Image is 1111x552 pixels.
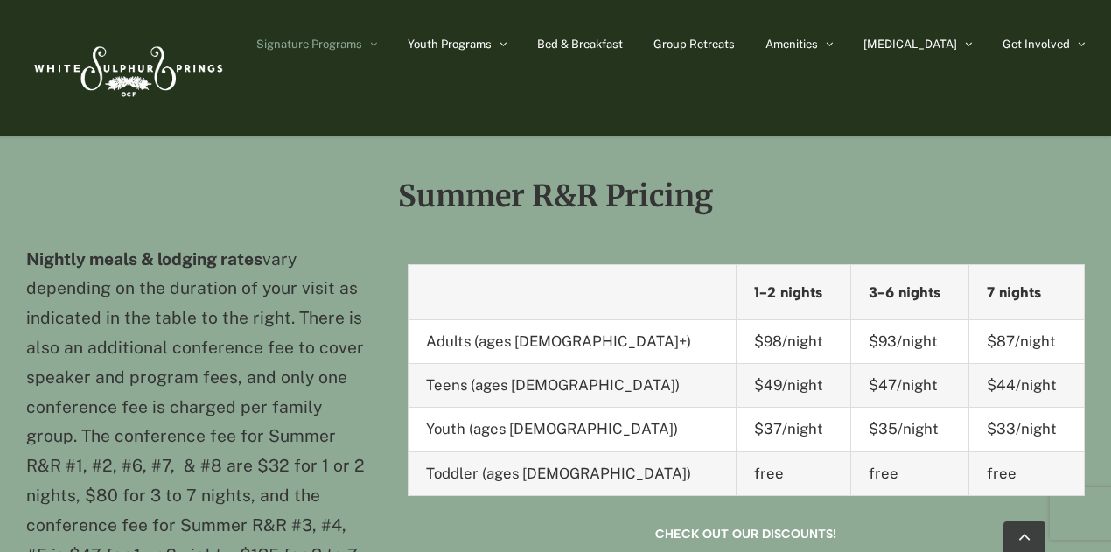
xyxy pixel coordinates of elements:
td: Adults (ages [DEMOGRAPHIC_DATA]+) [408,319,737,363]
img: White Sulphur Springs Logo [26,27,227,109]
td: Youth (ages [DEMOGRAPHIC_DATA]) [408,408,737,451]
strong: 7 nights [987,283,1041,301]
td: $87/night [968,319,1084,363]
td: $37/night [737,408,851,451]
strong: Summer R&R Pricing [398,178,713,214]
td: free [851,451,968,495]
span: [MEDICAL_DATA] [863,38,957,50]
span: Group Retreats [653,38,735,50]
td: $33/night [968,408,1084,451]
strong: 1-2 nights [754,283,822,301]
td: free [968,451,1084,495]
td: $98/night [737,319,851,363]
td: $93/night [851,319,968,363]
span: Get Involved [1003,38,1070,50]
td: $35/night [851,408,968,451]
td: free [737,451,851,495]
td: Teens (ages [DEMOGRAPHIC_DATA]) [408,363,737,407]
strong: Nightly meals & lodging rates [26,249,262,269]
td: $44/night [968,363,1084,407]
td: $49/night [737,363,851,407]
td: Toddler (ages [DEMOGRAPHIC_DATA]) [408,451,737,495]
span: Signature Programs [256,38,362,50]
td: $47/night [851,363,968,407]
span: Bed & Breakfast [537,38,623,50]
strong: 3-6 nights [869,283,940,301]
span: Amenities [765,38,818,50]
span: Check out our discounts! [655,527,836,542]
span: Youth Programs [408,38,492,50]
